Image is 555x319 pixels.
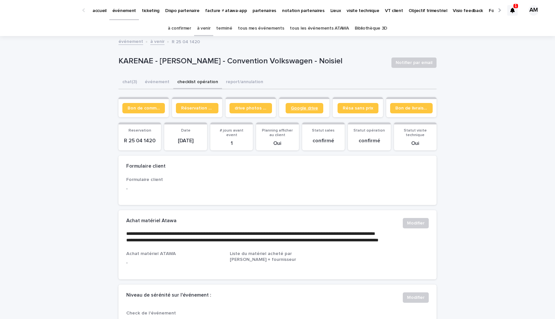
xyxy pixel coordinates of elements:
button: Notifier par email [391,57,437,68]
a: Bibliothèque 3D [355,21,387,36]
p: [DATE] [168,138,203,144]
span: Modifier [407,294,425,301]
span: drive photos coordinateur [235,106,267,110]
a: tous les événements ATAWA [290,21,349,36]
button: Modifier [403,218,429,228]
a: Bon de livraison [390,103,433,113]
span: Formulaire client [126,177,163,182]
span: Bon de livraison [395,106,427,110]
p: Oui [260,140,295,147]
button: événement [141,76,173,89]
h2: Niveau de sérénité sur l'événement : [126,292,211,298]
button: Modifier [403,292,429,303]
a: Google drive [286,103,323,113]
span: # jours avant event [220,129,243,137]
p: 1 [515,4,517,8]
div: 1 [507,5,518,16]
span: Bon de commande [128,106,160,110]
span: Date [181,129,191,133]
p: KARENAE - [PERSON_NAME] - Convention Volkswagen - Noisiel [118,57,386,66]
span: Notifier par email [396,59,432,66]
p: confirmé [306,138,341,144]
span: Reservation [129,129,151,133]
img: Ls34BcGeRexTGTNfXpUC [13,4,76,17]
p: R 25 04 1420 [172,38,200,45]
a: à venir [150,37,165,45]
div: AM [528,5,539,16]
span: Résa sans prix [343,106,373,110]
span: Statut sales [312,129,335,133]
a: drive photos coordinateur [229,103,272,113]
span: Statut opération [353,129,385,133]
button: checklist opération [173,76,222,89]
h2: Formulaire client [126,163,166,169]
p: - [126,185,222,192]
p: - [126,260,222,266]
span: Statut visite technique [404,129,427,137]
p: confirmé [352,138,387,144]
a: tous mes événements [238,21,284,36]
span: Achat matériel ATAWA [126,251,176,256]
a: Réservation client [176,103,218,113]
span: Modifier [407,220,425,226]
button: chat (3) [118,76,141,89]
a: événement [118,37,143,45]
p: Oui [398,140,433,147]
h2: Achat matériel Atawa [126,218,177,224]
span: Réservation client [181,106,213,110]
p: R 25 04 1420 [122,138,157,144]
a: terminé [216,21,232,36]
a: à confirmer [168,21,191,36]
span: Liste du matériel acheté par [PERSON_NAME] + fournisseur [230,251,296,262]
a: Résa sans prix [338,103,378,113]
a: à venir [197,21,211,36]
span: Check de l'événement [126,311,176,315]
p: 1 [214,140,249,147]
button: report/annulation [222,76,267,89]
a: Bon de commande [122,103,165,113]
span: Google drive [291,106,318,110]
span: Planning afficher au client [262,129,293,137]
